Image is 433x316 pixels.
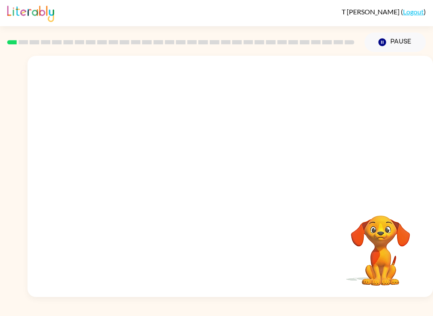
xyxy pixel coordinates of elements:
[364,33,426,52] button: Pause
[403,8,424,16] a: Logout
[338,202,423,287] video: Your browser must support playing .mp4 files to use Literably. Please try using another browser.
[342,8,426,16] div: ( )
[7,3,54,22] img: Literably
[342,8,401,16] span: T [PERSON_NAME]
